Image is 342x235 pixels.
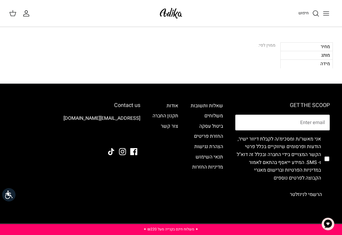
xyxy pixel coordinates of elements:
[274,174,304,182] a: לפרטים נוספים
[146,102,184,202] div: Secondary navigation
[298,10,309,16] span: חיפוש
[282,187,330,202] button: הרשמי לניוזלטר
[319,7,333,20] button: Toggle menu
[191,102,223,109] a: שאלות ותשובות
[235,115,330,130] input: Email
[280,42,333,51] div: מחיר
[124,132,140,140] img: Adika IL
[12,102,140,109] h6: Contact us
[23,10,32,17] a: החשבון שלי
[235,135,321,182] label: אני מאשר/ת ומסכימ/ה לקבלת דיוור ישיר, הודעות ופרסומים שיווקיים בכלל פרטי הקשר המצויים בידי החברה ...
[158,6,184,20] img: Adika IL
[280,59,333,68] div: מידה
[130,148,137,155] a: Facebook
[199,123,223,130] a: ביטול עסקה
[194,133,223,140] a: החזרת פריטים
[108,148,115,155] a: Tiktok
[298,10,319,17] a: חיפוש
[161,123,178,130] a: צור קשר
[258,42,275,49] div: ממוין לפי:
[192,163,223,171] a: מדיניות החזרות
[143,226,198,232] a: ✦ משלוח חינם בקנייה מעל ₪220 ✦
[235,102,330,109] h6: GET THE SCOOP
[280,51,333,59] div: מותג
[119,148,126,155] a: Instagram
[153,112,178,119] a: תקנון החברה
[185,102,229,202] div: Secondary navigation
[204,112,223,119] a: משלוחים
[167,102,178,109] a: אודות
[196,153,223,161] a: תנאי השימוש
[63,115,140,122] a: [EMAIL_ADDRESS][DOMAIN_NAME]
[319,215,337,233] button: צ'אט
[194,143,223,150] a: הצהרת נגישות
